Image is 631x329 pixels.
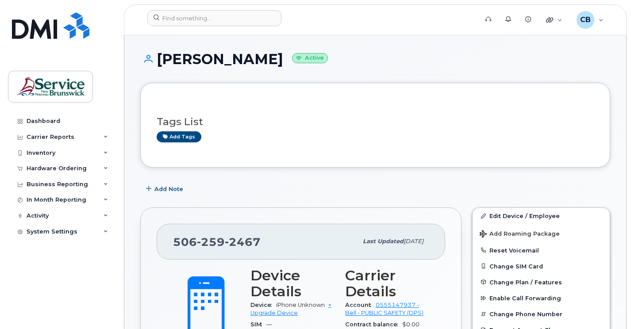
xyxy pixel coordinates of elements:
[197,235,225,249] span: 259
[404,238,423,245] span: [DATE]
[345,302,376,308] span: Account
[250,321,266,328] span: SIM
[345,268,429,299] h3: Carrier Details
[345,302,423,316] a: 0555147937 - Bell - PUBLIC SAFETY (DPS)
[157,116,594,127] h3: Tags List
[473,242,610,258] button: Reset Voicemail
[292,53,328,63] small: Active
[480,230,560,239] span: Add Roaming Package
[489,295,561,302] span: Enable Call Forwarding
[473,274,610,290] button: Change Plan / Features
[225,235,261,249] span: 2467
[489,279,562,285] span: Change Plan / Features
[473,258,610,274] button: Change SIM Card
[140,51,610,67] h1: [PERSON_NAME]
[473,208,610,224] a: Edit Device / Employee
[363,238,404,245] span: Last updated
[402,321,419,328] span: $0.00
[345,321,402,328] span: Contract balance
[157,131,201,142] a: Add tags
[276,302,325,308] span: iPhone Unknown
[473,224,610,242] button: Add Roaming Package
[250,302,276,308] span: Device
[140,181,191,197] button: Add Note
[266,321,272,328] span: —
[250,268,335,299] h3: Device Details
[154,185,183,193] span: Add Note
[473,290,610,306] button: Enable Call Forwarding
[173,235,261,249] span: 506
[473,306,610,322] button: Change Phone Number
